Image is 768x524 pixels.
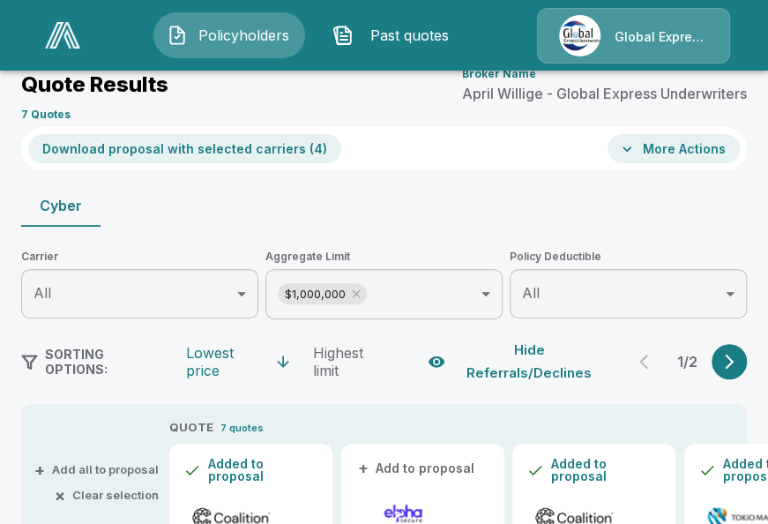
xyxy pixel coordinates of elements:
p: 7 Quotes [21,109,71,120]
p: Quote Results [21,74,168,95]
button: ×Clear selection [58,490,159,501]
button: +Add to proposal [355,459,479,478]
span: Policyholders [195,25,292,46]
button: Policyholders IconPolicyholders [153,12,305,58]
span: Carrier [21,248,258,266]
p: Broker Name [462,69,536,79]
p: QUOTE [169,419,213,437]
button: Past quotes IconPast quotes [319,12,471,58]
span: All [522,284,540,302]
span: $1,000,000 [278,284,353,304]
span: Past quotes [361,25,458,46]
div: Lowest price [186,344,267,379]
img: Past quotes Icon [332,25,354,46]
p: Added to proposal [551,458,661,483]
span: Policy Deductible [510,248,747,266]
span: SORTING OPTIONS: [45,347,165,377]
img: AA Logo [45,22,80,49]
p: 1 / 2 [669,355,705,369]
img: Policyholders Icon [167,25,188,46]
button: More Actions [608,134,740,163]
span: All [34,284,51,302]
span: Aggregate Limit [265,248,503,266]
p: April Willige - Global Express Underwriters [462,86,747,101]
p: Added to proposal [208,458,318,483]
button: Cyber [21,184,101,227]
button: Hide Referrals/Declines [424,333,613,391]
button: +Add all to proposal [38,464,159,475]
div: $1,000,000 [278,283,367,304]
span: + [358,462,369,475]
p: 7 quotes [220,421,264,436]
div: Highest limit [313,344,389,379]
button: Download proposal with selected carriers (4) [28,134,341,163]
